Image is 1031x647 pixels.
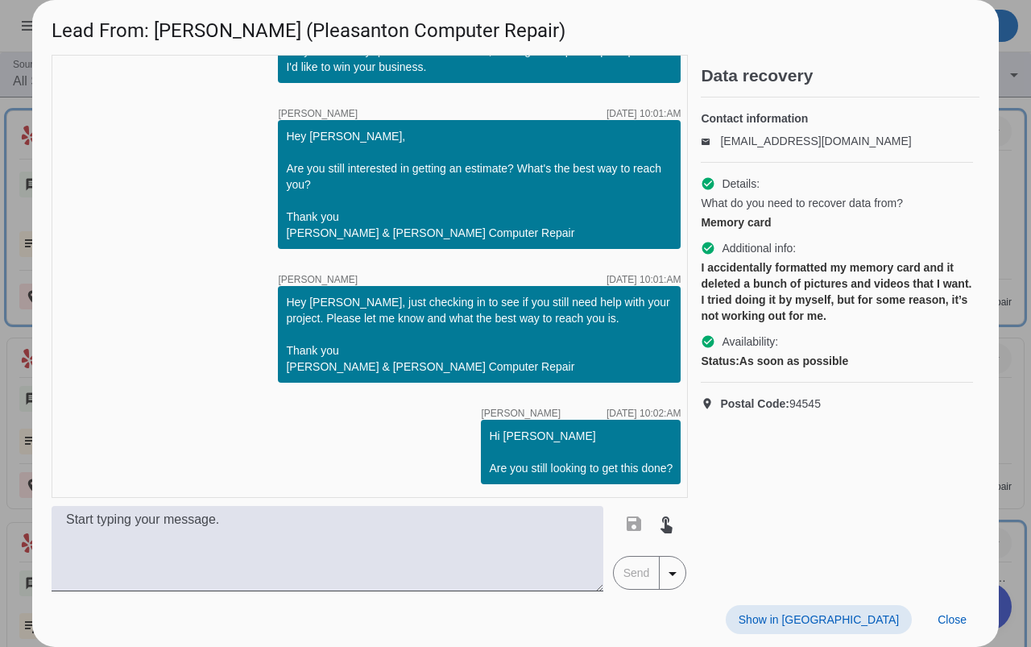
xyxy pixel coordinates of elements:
h2: Data recovery [701,68,979,84]
div: Memory card [701,214,973,230]
span: Availability: [722,334,778,350]
div: Do you have any questions I can answer, looking for a specific price point? I'd like to win your ... [286,43,673,75]
mat-icon: email [701,137,720,145]
div: As soon as possible [701,353,973,369]
span: [PERSON_NAME] [481,409,561,418]
div: Hey [PERSON_NAME], Are you still interested in getting an estimate? What's the best way to reach ... [286,128,673,241]
button: Show in [GEOGRAPHIC_DATA] [726,605,912,634]
mat-icon: arrow_drop_down [663,564,682,583]
div: I accidentally formatted my memory card and it deleted a bunch of pictures and videos that I want... [701,259,973,324]
mat-icon: touch_app [656,514,676,533]
div: Hi [PERSON_NAME] Are you still looking to get this done?​ [489,428,673,476]
mat-icon: location_on [701,397,720,410]
div: [DATE] 10:01:AM [607,275,681,284]
strong: Postal Code: [720,397,789,410]
span: 94545 [720,396,821,412]
span: Additional info: [722,240,796,256]
button: Close [925,605,979,634]
mat-icon: check_circle [701,241,715,255]
span: [PERSON_NAME] [278,275,358,284]
div: [DATE] 10:01:AM [607,109,681,118]
mat-icon: check_circle [701,176,715,191]
span: Close [938,613,967,626]
mat-icon: check_circle [701,334,715,349]
span: What do you need to recover data from? [701,195,903,211]
span: Show in [GEOGRAPHIC_DATA] [739,613,899,626]
div: Hey [PERSON_NAME], just checking in to see if you still need help with your project. Please let m... [286,294,673,375]
span: Details: [722,176,760,192]
span: [PERSON_NAME] [278,109,358,118]
strong: Status: [701,355,739,367]
div: [DATE] 10:02:AM [607,409,681,418]
h4: Contact information [701,110,973,126]
a: [EMAIL_ADDRESS][DOMAIN_NAME] [720,135,911,147]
